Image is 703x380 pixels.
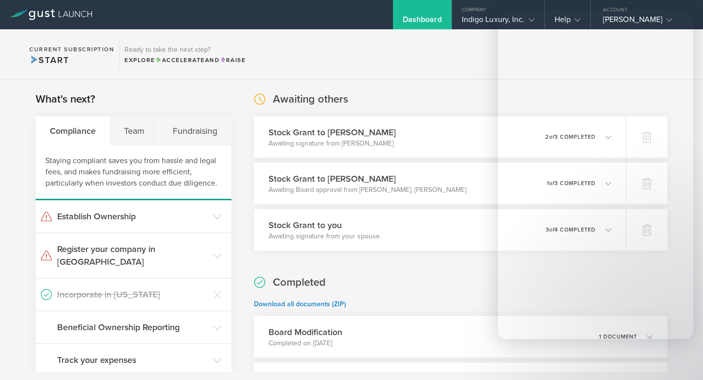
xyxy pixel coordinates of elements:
h2: Completed [273,275,326,290]
p: 1 document [599,334,637,339]
span: Raise [220,57,246,63]
h3: Board Modification [269,326,342,338]
h3: Ready to take the next step? [124,46,246,53]
div: Dashboard [403,15,442,29]
div: Team [110,116,159,146]
div: Explore [124,56,246,64]
p: Completed on [DATE] [269,338,342,348]
span: Accelerate [155,57,205,63]
iframe: Intercom live chat [498,10,693,339]
div: Fundraising [159,116,231,146]
div: Ready to take the next step?ExploreAccelerateandRaise [119,39,250,69]
span: Start [29,55,69,65]
p: Awaiting signature from [PERSON_NAME] [269,139,396,148]
h2: Current Subscription [29,46,114,52]
h3: Incorporate in [US_STATE] [57,288,208,301]
h2: What's next? [36,92,95,106]
iframe: Intercom live chat [670,347,693,370]
h3: Register your company in [GEOGRAPHIC_DATA] [57,243,208,268]
div: Compliance [36,116,110,146]
h3: Track your expenses [57,354,208,366]
div: Indigo Luxury, Inc. [462,15,535,29]
p: Awaiting Board approval from [PERSON_NAME], [PERSON_NAME] [269,185,466,195]
h2: Awaiting others [273,92,348,106]
h3: Beneficial Ownership Reporting [57,321,208,334]
h3: Stock Grant to [PERSON_NAME] [269,126,396,139]
a: Download all documents (ZIP) [254,300,346,308]
span: and [155,57,220,63]
p: Awaiting signature from your spouse [269,232,380,241]
div: Staying compliant saves you from hassle and legal fees, and makes fundraising more efficient, par... [36,146,231,200]
h3: Stock Grant to [PERSON_NAME] [269,172,466,185]
h3: Stock Grant to you [269,219,380,232]
h3: Establish Ownership [57,210,208,223]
